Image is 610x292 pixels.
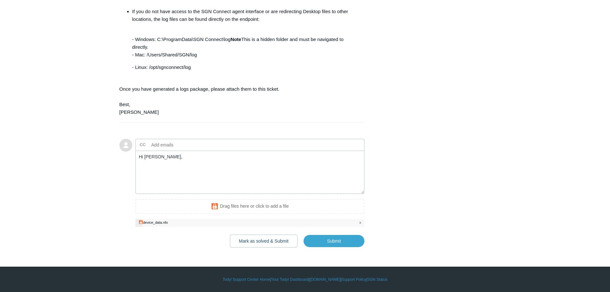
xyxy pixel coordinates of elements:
button: Mark as solved & Submit [230,235,297,247]
input: Add emails [149,140,218,150]
input: Submit [304,235,364,247]
a: Your Todyl Dashboard [271,277,308,282]
p: - Linux: /opt/sgnconnect/log [132,63,358,71]
p: If you do not have access to the SGN Connect agent interface or are redirecting Desktop files to ... [132,8,358,23]
a: [DOMAIN_NAME] [310,277,340,282]
span: x [359,220,361,225]
a: Support Policy [341,277,366,282]
div: | | | | [119,277,491,282]
p: - Windows: C:\ProgramData\SGN Connect\log This is a hidden folder and must be navigated to direct... [132,28,358,59]
a: SGN Status [367,277,387,282]
strong: Note [231,37,241,42]
label: CC [140,140,146,150]
a: Todyl Support Center Home [223,277,270,282]
textarea: Add your reply [135,151,365,194]
div: device_data.nfo [143,221,168,224]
